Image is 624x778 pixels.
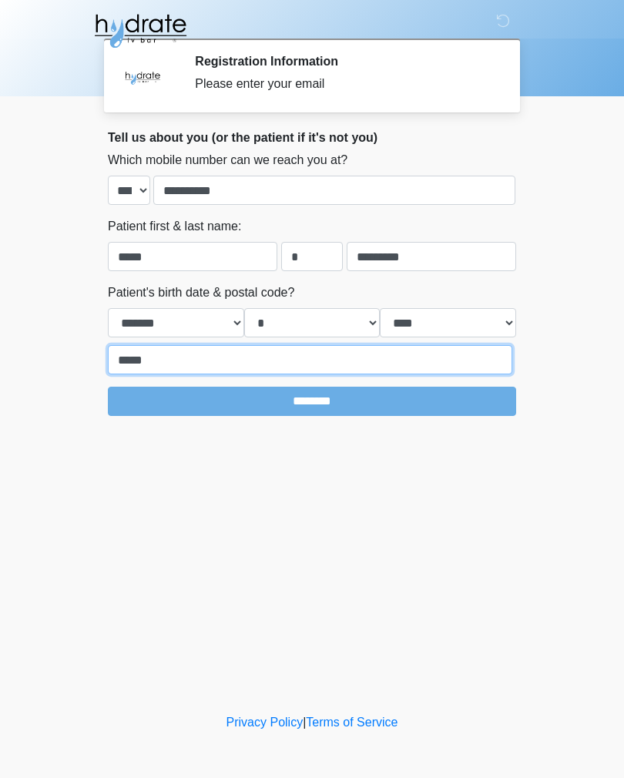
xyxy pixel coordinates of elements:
label: Which mobile number can we reach you at? [108,151,347,169]
label: Patient first & last name: [108,217,241,236]
h2: Tell us about you (or the patient if it's not you) [108,130,516,145]
img: Hydrate IV Bar - Fort Collins Logo [92,12,188,50]
a: Terms of Service [306,716,398,729]
div: Please enter your email [195,75,493,93]
a: Privacy Policy [226,716,304,729]
img: Agent Avatar [119,54,166,100]
label: Patient's birth date & postal code? [108,283,294,302]
a: | [303,716,306,729]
